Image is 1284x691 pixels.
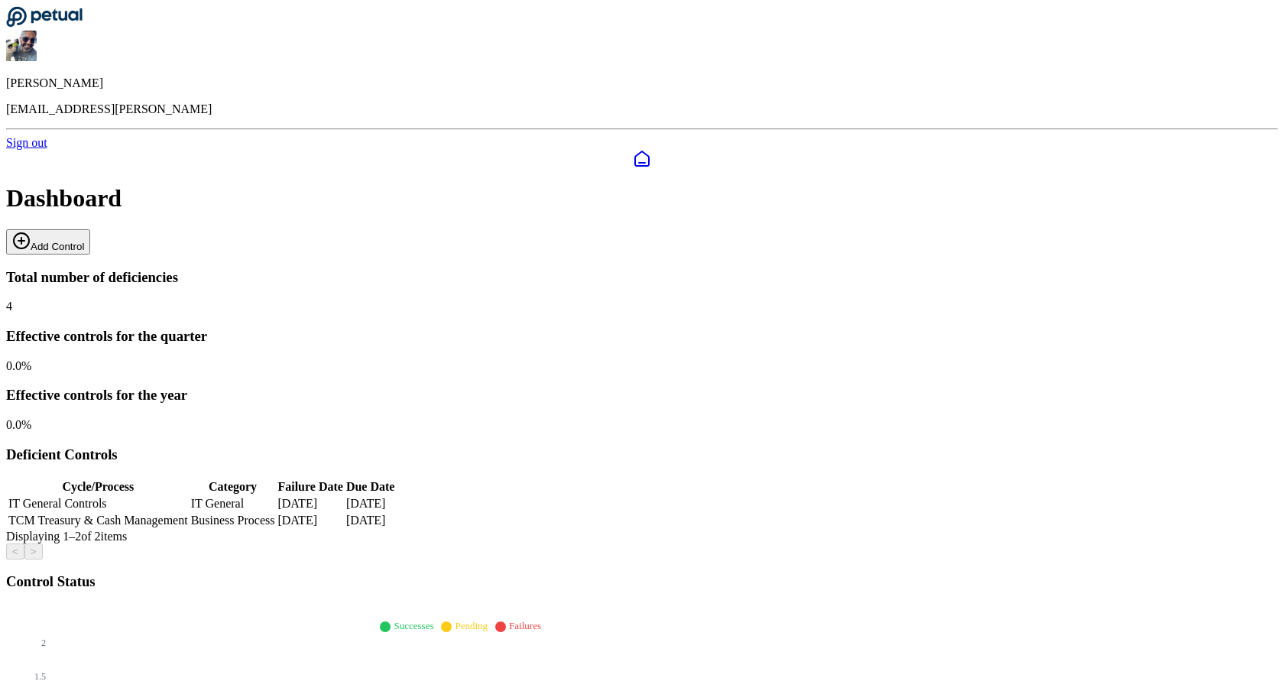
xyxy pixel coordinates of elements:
button: < [6,543,24,560]
h3: Effective controls for the year [6,387,1278,404]
tspan: 1.5 [34,671,46,682]
span: 0.0 % [6,359,31,372]
td: [DATE] [277,496,343,511]
td: [DATE] [345,496,396,511]
button: > [24,543,43,560]
td: TCM Treasury & Cash Management [8,513,189,528]
span: 4 [6,300,12,313]
button: Add Control [6,229,90,255]
h1: Dashboard [6,184,1278,212]
th: Category [190,479,276,495]
td: Business Process [190,513,276,528]
th: Cycle/Process [8,479,189,495]
td: [DATE] [277,513,343,528]
h3: Effective controls for the quarter [6,328,1278,345]
span: Failures [509,620,541,631]
a: Dashboard [6,150,1278,168]
h3: Deficient Controls [6,446,1278,463]
a: Sign out [6,136,47,149]
span: Successes [394,620,433,631]
h3: Total number of deficiencies [6,269,1278,286]
tspan: 2 [41,637,46,648]
a: Go to Dashboard [6,17,83,30]
th: Failure Date [277,479,343,495]
h3: Control Status [6,573,1278,590]
td: IT General [190,496,276,511]
p: [PERSON_NAME] [6,76,1278,90]
p: [EMAIL_ADDRESS][PERSON_NAME] [6,102,1278,116]
td: IT General Controls [8,496,189,511]
span: Pending [455,620,488,631]
span: 0.0 % [6,418,31,431]
th: Due Date [345,479,396,495]
img: Shekhar Khedekar [6,31,37,61]
span: Displaying 1– 2 of 2 items [6,530,127,543]
td: [DATE] [345,513,396,528]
